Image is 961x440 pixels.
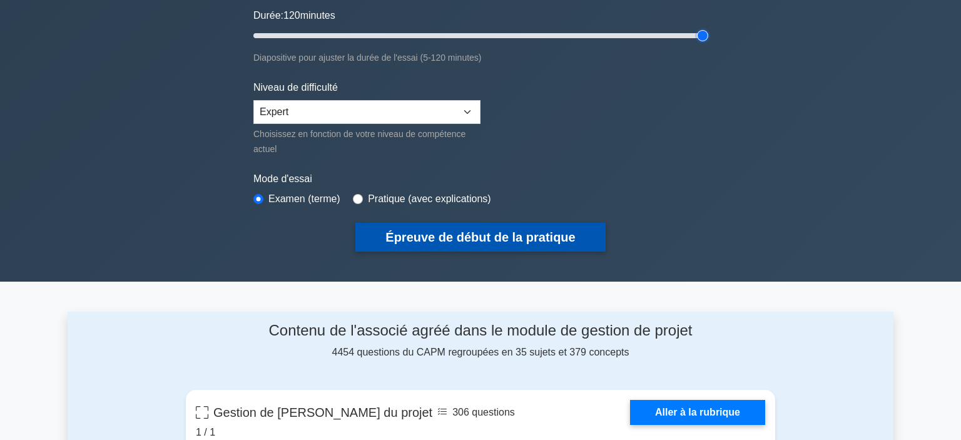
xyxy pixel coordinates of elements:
[253,8,335,23] label: Durée: minutes
[186,322,775,340] h4: Contenu de l'associé agréé dans le module de gestion de projet
[355,223,605,252] button: Épreuve de début de la pratique
[253,171,708,187] label: Mode d'essai
[186,322,775,360] div: 4454 questions du CAPM regroupées en 35 sujets et 379 concepts
[253,50,708,65] div: Diapositive pour ajuster la durée de l'essai (5-120 minutes)
[368,192,491,207] label: Pratique (avec explications)
[253,80,338,95] label: Niveau de difficulté
[283,10,300,21] span: 120
[630,400,765,425] a: Aller à la rubrique
[268,192,340,207] label: Examen (terme)
[253,126,480,156] div: Choisissez en fonction de votre niveau de compétence actuel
